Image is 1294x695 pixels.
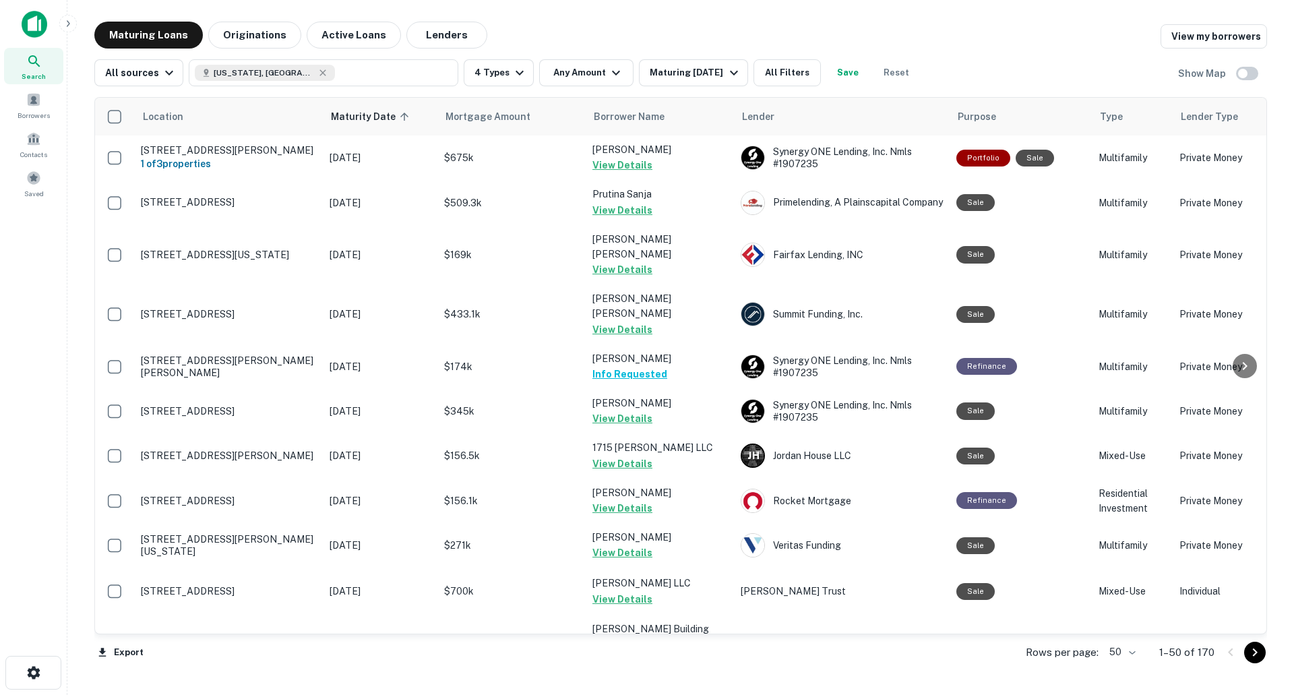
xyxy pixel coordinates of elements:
span: Location [142,109,183,125]
div: Sale [956,537,995,554]
p: [PERSON_NAME] [592,485,727,500]
p: Private Money [1179,448,1287,463]
button: View Details [592,456,652,472]
img: picture [741,355,764,378]
p: [PERSON_NAME] [592,142,727,157]
p: Private Money [1179,493,1287,508]
img: picture [741,146,764,169]
span: Contacts [20,149,47,160]
p: [PERSON_NAME] Building Company LLC [592,622,727,651]
p: Multifamily [1099,247,1166,262]
p: [PERSON_NAME] LLC [592,576,727,591]
p: Private Money [1179,538,1287,553]
p: 1–50 of 170 [1159,644,1214,661]
button: View Details [592,545,652,561]
button: Export [94,642,147,663]
p: Private Money [1179,359,1287,374]
div: Sale [956,246,995,263]
span: Borrower Name [594,109,665,125]
div: Sale [956,448,995,464]
span: Borrowers [18,110,50,121]
button: View Details [592,262,652,278]
a: Borrowers [4,87,63,123]
p: [DATE] [330,150,431,165]
div: Rocket Mortgage [741,489,943,513]
button: View Details [592,157,652,173]
p: $156.5k [444,448,579,463]
p: [STREET_ADDRESS] [141,196,316,208]
p: [STREET_ADDRESS] [141,308,316,320]
p: [STREET_ADDRESS][PERSON_NAME][PERSON_NAME] [141,355,316,379]
button: View Details [592,591,652,607]
span: Lender Type [1181,109,1238,125]
p: [STREET_ADDRESS][PERSON_NAME] [141,450,316,462]
th: Lender [734,98,950,135]
a: Search [4,48,63,84]
p: $700k [444,584,579,599]
a: Saved [4,165,63,202]
p: Rows per page: [1026,644,1099,661]
h6: 1 of 3 properties [141,156,316,171]
p: Mixed-Use [1099,448,1166,463]
th: Maturity Date [323,98,437,135]
p: [PERSON_NAME] [PERSON_NAME] [592,291,727,321]
span: Type [1100,109,1123,125]
h6: Show Map [1178,66,1228,81]
th: Borrower Name [586,98,734,135]
p: [STREET_ADDRESS][PERSON_NAME] [141,144,316,156]
th: Type [1092,98,1173,135]
span: Mortgage Amount [445,109,548,125]
button: Lenders [406,22,487,49]
div: Primelending, A Plainscapital Company [741,191,943,215]
p: Private Money [1179,404,1287,419]
p: J H [747,449,759,463]
p: Private Money [1179,307,1287,322]
p: [PERSON_NAME] Trust [741,584,943,599]
div: All sources [105,65,177,81]
p: Private Money [1179,150,1287,165]
p: [DATE] [330,584,431,599]
th: Lender Type [1173,98,1294,135]
button: Any Amount [539,59,634,86]
p: $675k [444,150,579,165]
div: 50 [1104,642,1138,662]
button: Originations [208,22,301,49]
p: $345k [444,404,579,419]
button: Active Loans [307,22,401,49]
div: Synergy ONE Lending, Inc. Nmls #1907235 [741,355,943,379]
p: [DATE] [330,247,431,262]
p: Mixed-Use [1099,584,1166,599]
th: Purpose [950,98,1092,135]
button: View Details [592,322,652,338]
p: $174k [444,359,579,374]
p: $433.1k [444,307,579,322]
p: Multifamily [1099,359,1166,374]
img: picture [741,191,764,214]
p: Individual [1179,584,1287,599]
p: $169k [444,247,579,262]
button: Go to next page [1244,642,1266,663]
span: Saved [24,188,44,199]
span: Lender [742,109,774,125]
div: Synergy ONE Lending, Inc. Nmls #1907235 [741,399,943,423]
img: picture [741,400,764,423]
img: picture [741,489,764,512]
p: Private Money [1179,247,1287,262]
div: Sale [956,583,995,600]
img: picture [741,534,764,557]
div: Fairfax Lending, INC [741,243,943,267]
iframe: Chat Widget [1227,587,1294,652]
p: [PERSON_NAME] [592,396,727,411]
div: Veritas Funding [741,533,943,557]
button: View Details [592,500,652,516]
button: View Details [592,202,652,218]
p: [PERSON_NAME] [592,351,727,366]
p: [STREET_ADDRESS] [141,585,316,597]
button: Maturing Loans [94,22,203,49]
div: Summit Funding, Inc. [741,302,943,326]
button: Save your search to get updates of matches that match your search criteria. [826,59,869,86]
div: This is a portfolio loan with 3 properties [956,150,1010,167]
